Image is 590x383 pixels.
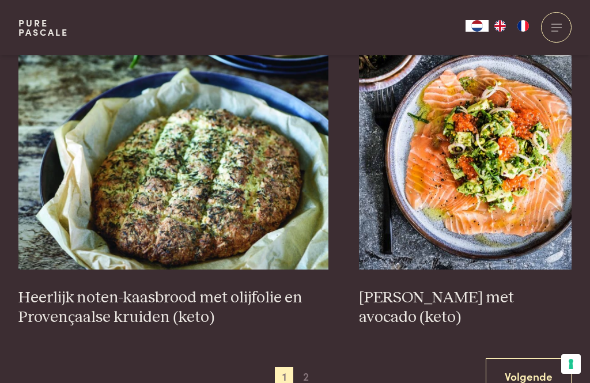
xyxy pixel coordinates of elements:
[18,39,328,270] img: Heerlijk noten-kaasbrood met olijfolie en Provençaalse kruiden (keto)
[561,354,581,374] button: Uw voorkeuren voor toestemming voor trackingtechnologieën
[466,20,489,32] a: NL
[489,20,512,32] a: EN
[512,20,535,32] a: FR
[489,20,535,32] ul: Language list
[18,288,328,328] h3: Heerlijk noten-kaasbrood met olijfolie en Provençaalse kruiden (keto)
[359,39,572,270] img: Rauwe zalm met avocado (keto)
[466,20,535,32] aside: Language selected: Nederlands
[359,39,572,328] a: Rauwe zalm met avocado (keto) [PERSON_NAME] met avocado (keto)
[18,39,328,328] a: Heerlijk noten-kaasbrood met olijfolie en Provençaalse kruiden (keto) Heerlijk noten-kaasbrood me...
[359,288,572,328] h3: [PERSON_NAME] met avocado (keto)
[18,18,69,37] a: PurePascale
[466,20,489,32] div: Language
